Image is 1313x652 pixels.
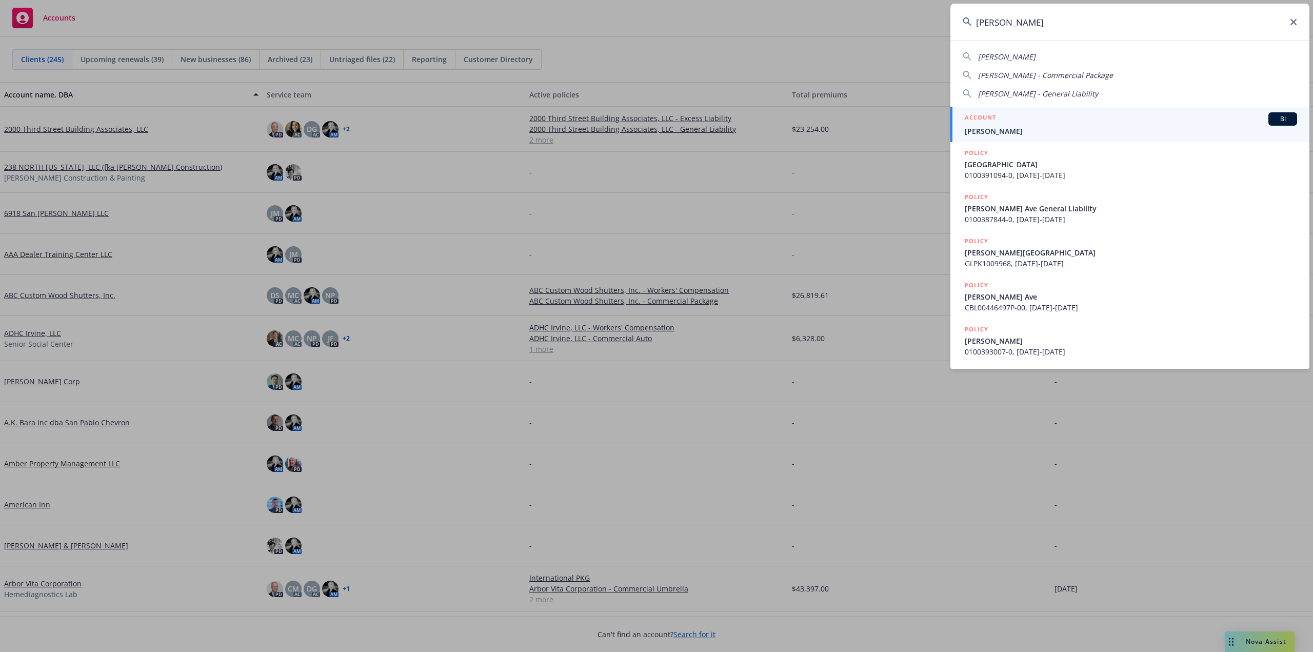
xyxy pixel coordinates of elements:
span: [GEOGRAPHIC_DATA] [965,159,1297,170]
span: [PERSON_NAME] Ave General Liability [965,203,1297,214]
span: [PERSON_NAME] [978,52,1036,62]
h5: POLICY [965,324,988,334]
span: [PERSON_NAME] [965,335,1297,346]
span: BI [1272,114,1293,124]
a: POLICY[PERSON_NAME]0100393007-0, [DATE]-[DATE] [950,319,1309,363]
span: [PERSON_NAME] - Commercial Package [978,70,1113,80]
a: POLICY[PERSON_NAME] Ave General Liability0100387844-0, [DATE]-[DATE] [950,186,1309,230]
span: CBL00446497P-00, [DATE]-[DATE] [965,302,1297,313]
span: 0100393007-0, [DATE]-[DATE] [965,346,1297,357]
h5: POLICY [965,236,988,246]
h5: POLICY [965,148,988,158]
h5: POLICY [965,192,988,202]
a: POLICY[GEOGRAPHIC_DATA]0100391094-0, [DATE]-[DATE] [950,142,1309,186]
a: POLICY[PERSON_NAME] AveCBL00446497P-00, [DATE]-[DATE] [950,274,1309,319]
span: [PERSON_NAME] - General Liability [978,89,1098,98]
a: POLICY[PERSON_NAME][GEOGRAPHIC_DATA]GLPK1009968, [DATE]-[DATE] [950,230,1309,274]
span: [PERSON_NAME] Ave [965,291,1297,302]
h5: POLICY [965,280,988,290]
span: [PERSON_NAME][GEOGRAPHIC_DATA] [965,247,1297,258]
h5: ACCOUNT [965,112,996,125]
span: 0100391094-0, [DATE]-[DATE] [965,170,1297,181]
span: 0100387844-0, [DATE]-[DATE] [965,214,1297,225]
a: ACCOUNTBI[PERSON_NAME] [950,107,1309,142]
span: [PERSON_NAME] [965,126,1297,136]
input: Search... [950,4,1309,41]
span: GLPK1009968, [DATE]-[DATE] [965,258,1297,269]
